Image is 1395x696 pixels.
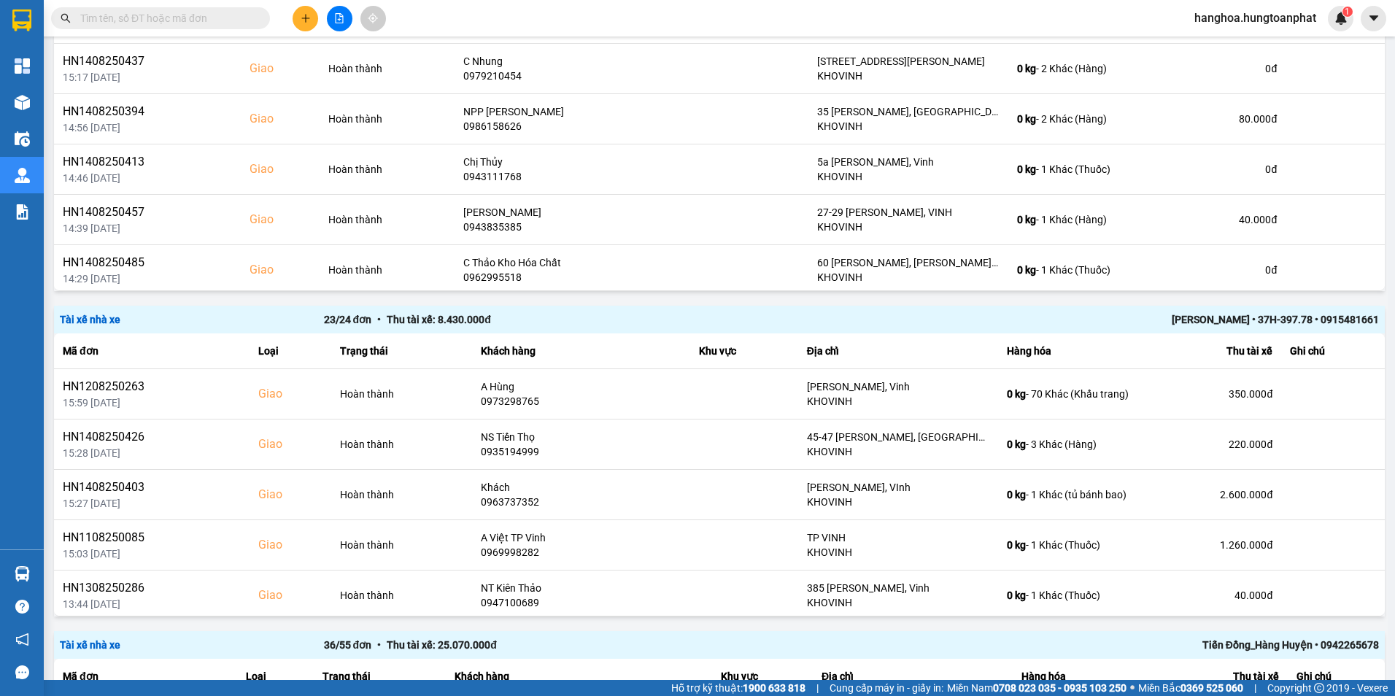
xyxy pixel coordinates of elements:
div: Hoàn thành [328,61,446,76]
span: caret-down [1367,12,1380,25]
span: copyright [1314,683,1324,693]
div: HN1408250457 [63,204,232,221]
button: caret-down [1361,6,1386,31]
div: [PERSON_NAME] [463,205,696,220]
span: Hỗ trợ kỹ thuật: [671,680,805,696]
div: HN1208250263 [63,378,241,395]
div: Hoàn thành [340,387,463,401]
div: 0943111768 [463,169,696,184]
span: 0 kg [1017,163,1036,175]
div: 13:44 [DATE] [63,597,241,611]
div: HN1108250085 [63,529,241,546]
span: 0 kg [1007,589,1026,601]
div: 0962995518 [463,270,696,285]
th: Ghi chú [1288,659,1385,695]
span: Miền Bắc [1138,680,1243,696]
div: 0947100689 [481,595,681,610]
div: 0986158626 [463,119,696,134]
div: 0935194999 [481,444,681,459]
div: HN1408250394 [63,103,232,120]
span: Tài xế nhà xe [60,639,120,651]
strong: 1900 633 818 [743,682,805,694]
div: NT Kiên Thảo [481,581,681,595]
span: 0 kg [1007,539,1026,551]
button: aim [360,6,386,31]
button: plus [293,6,318,31]
th: Khách hàng [472,333,690,369]
div: [PERSON_NAME] • 37H-397.78 • 0915481661 [851,312,1379,328]
th: Trạng thái [331,333,472,369]
span: hanghoa.hungtoanphat [1183,9,1328,27]
div: Thu tài xế [1153,342,1273,360]
div: [STREET_ADDRESS][PERSON_NAME] [817,54,1000,69]
div: 0 đ [1163,61,1278,76]
div: 80.000 đ [1163,112,1278,126]
div: KHOVINH [817,220,1000,234]
div: 0 đ [1163,162,1278,177]
span: 0 kg [1017,63,1036,74]
span: question-circle [15,600,29,614]
div: 15:27 [DATE] [63,496,241,511]
th: Hàng hóa [1013,659,1159,695]
div: 5a [PERSON_NAME], Vinh [817,155,1000,169]
img: warehouse-icon [15,95,30,110]
span: aim [368,13,378,23]
div: 60 [PERSON_NAME], [PERSON_NAME], Vinh [817,255,1000,270]
div: KHOVINH [817,169,1000,184]
div: - 1 Khác (Thuốc) [1017,162,1145,177]
div: KHOVINH [807,545,989,560]
span: Tài xế nhà xe [60,314,120,325]
th: Khu vực [712,659,814,695]
div: KHOVINH [807,495,989,509]
span: 0 kg [1017,264,1036,276]
strong: 0369 525 060 [1180,682,1243,694]
span: | [816,680,819,696]
div: Giao [250,261,311,279]
div: 0979210454 [463,69,696,83]
div: - 1 Khác (Thuốc) [1007,538,1135,552]
span: • [371,639,387,651]
div: 35 [PERSON_NAME], [GEOGRAPHIC_DATA] [817,104,1000,119]
div: HN1308250286 [63,579,241,597]
div: 0943835385 [463,220,696,234]
div: [PERSON_NAME], VInh [807,480,989,495]
span: | [1254,680,1256,696]
div: 23 / 24 đơn Thu tài xế: 8.430.000 đ [324,312,851,328]
div: A Hùng [481,379,681,394]
div: - 1 Khác (Thuốc) [1007,588,1135,603]
div: TP VINH [807,530,989,545]
button: file-add [327,6,352,31]
span: • [371,314,387,325]
div: Giao [250,60,311,77]
div: Hoàn thành [328,263,446,277]
div: KHOVINH [807,595,989,610]
div: 0963737352 [481,495,681,509]
div: KHOVINH [817,270,1000,285]
div: A Việt TP Vinh [481,530,681,545]
div: 15:17 [DATE] [63,70,232,85]
div: - 1 Khác (Hàng) [1017,212,1145,227]
img: logo-vxr [12,9,31,31]
span: 0 kg [1007,388,1026,400]
div: Hoàn thành [328,112,446,126]
div: - 1 Khác (tủ bánh bao) [1007,487,1135,502]
div: 0969998282 [481,545,681,560]
span: plus [301,13,311,23]
div: 15:59 [DATE] [63,395,241,410]
span: Miền Nam [947,680,1127,696]
div: Hoàn thành [328,162,446,177]
th: Hàng hóa [998,333,1144,369]
th: Trạng thái [314,659,446,695]
span: 1 [1345,7,1350,17]
span: 0 kg [1007,438,1026,450]
div: 40.000 đ [1153,588,1273,603]
th: Mã đơn [54,333,250,369]
img: solution-icon [15,204,30,220]
div: Giao [258,587,322,604]
div: - 3 Khác (Hàng) [1007,437,1135,452]
div: HN1408250403 [63,479,241,496]
span: Cung cấp máy in - giấy in: [830,680,943,696]
span: search [61,13,71,23]
img: icon-new-feature [1334,12,1348,25]
div: Tiến Đồng_Hàng Huyện • 0942265678 [851,637,1379,653]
